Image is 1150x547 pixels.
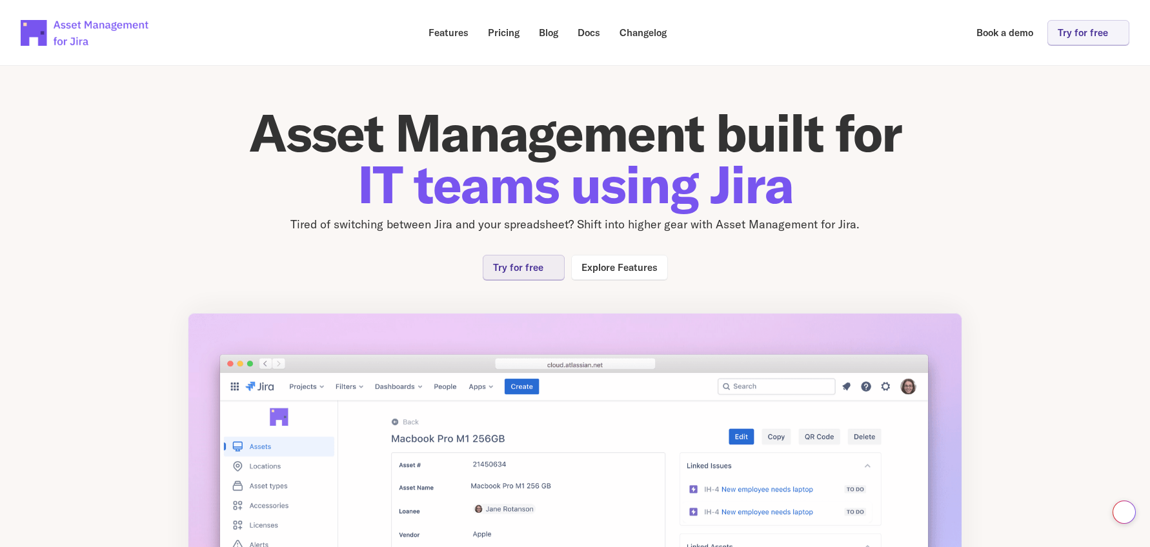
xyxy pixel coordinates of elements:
p: Blog [539,28,558,37]
p: Book a demo [976,28,1033,37]
p: Explore Features [581,263,658,272]
a: Explore Features [571,255,668,280]
h1: Asset Management built for [188,107,962,210]
a: Changelog [610,20,676,45]
span: IT teams using Jira [358,152,793,217]
a: Book a demo [967,20,1042,45]
a: Docs [569,20,609,45]
p: Pricing [488,28,520,37]
p: Try for free [493,263,543,272]
p: Tired of switching between Jira and your spreadsheet? Shift into higher gear with Asset Managemen... [188,215,962,234]
a: Blog [530,20,567,45]
p: Features [429,28,469,37]
a: Pricing [479,20,529,45]
p: Try for free [1058,28,1108,37]
a: Try for free [483,255,565,280]
a: Features [419,20,478,45]
a: Try for free [1047,20,1129,45]
p: Changelog [620,28,667,37]
p: Docs [578,28,600,37]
